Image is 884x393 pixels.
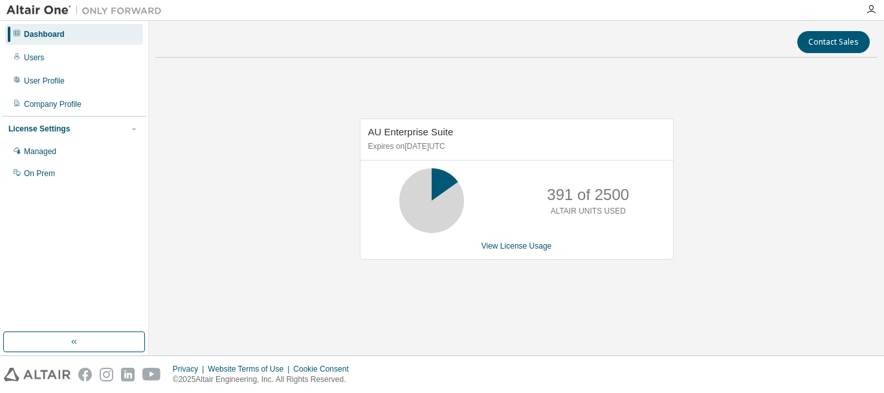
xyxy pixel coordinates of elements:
div: User Profile [24,76,65,86]
div: Managed [24,146,56,157]
img: facebook.svg [78,368,92,381]
img: Altair One [6,4,168,17]
p: Expires on [DATE] UTC [368,141,662,152]
button: Contact Sales [797,31,870,53]
div: Website Terms of Use [208,364,293,374]
img: instagram.svg [100,368,113,381]
span: AU Enterprise Suite [368,126,454,137]
div: License Settings [8,124,70,134]
div: Company Profile [24,99,82,109]
div: Dashboard [24,29,65,39]
img: altair_logo.svg [4,368,71,381]
div: On Prem [24,168,55,179]
div: Cookie Consent [293,364,356,374]
div: Privacy [173,364,208,374]
img: linkedin.svg [121,368,135,381]
p: 391 of 2500 [547,184,629,206]
div: Users [24,52,44,63]
img: youtube.svg [142,368,161,381]
p: © 2025 Altair Engineering, Inc. All Rights Reserved. [173,374,357,385]
p: ALTAIR UNITS USED [551,206,626,217]
a: View License Usage [481,241,552,251]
